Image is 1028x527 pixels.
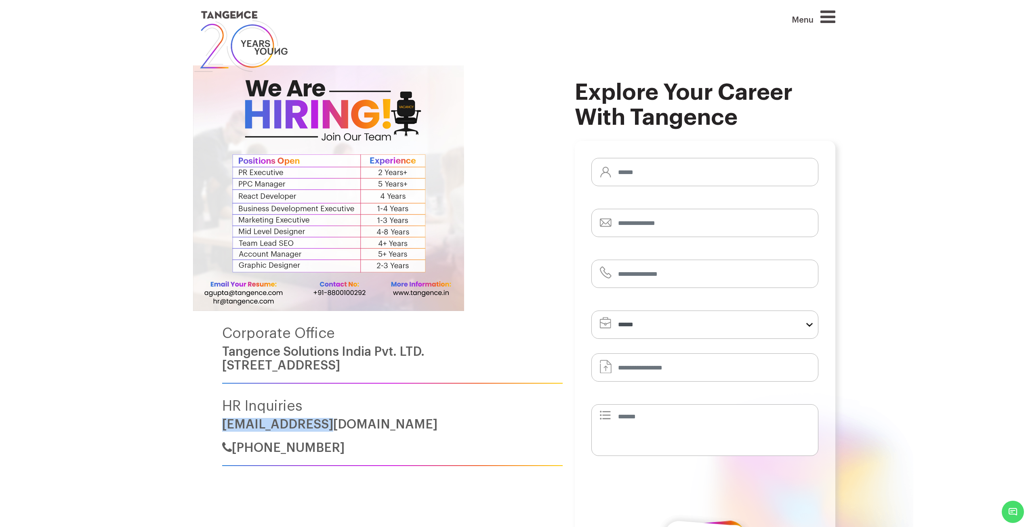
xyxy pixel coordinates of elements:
h4: Corporate Office [222,325,563,341]
h4: HR Inquiries [222,398,563,414]
a: [EMAIL_ADDRESS][DOMAIN_NAME] [222,418,437,431]
h2: Explore your career with Tangence [575,80,835,130]
a: Tangence Solutions India Pvt. LTD.[STREET_ADDRESS] [222,346,425,372]
select: form-select-lg example [591,311,818,339]
a: [PHONE_NUMBER] [222,442,345,454]
span: [PHONE_NUMBER] [232,442,345,454]
img: logo SVG [193,8,289,75]
span: Chat Widget [1002,501,1024,523]
iframe: reCAPTCHA [643,470,766,502]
